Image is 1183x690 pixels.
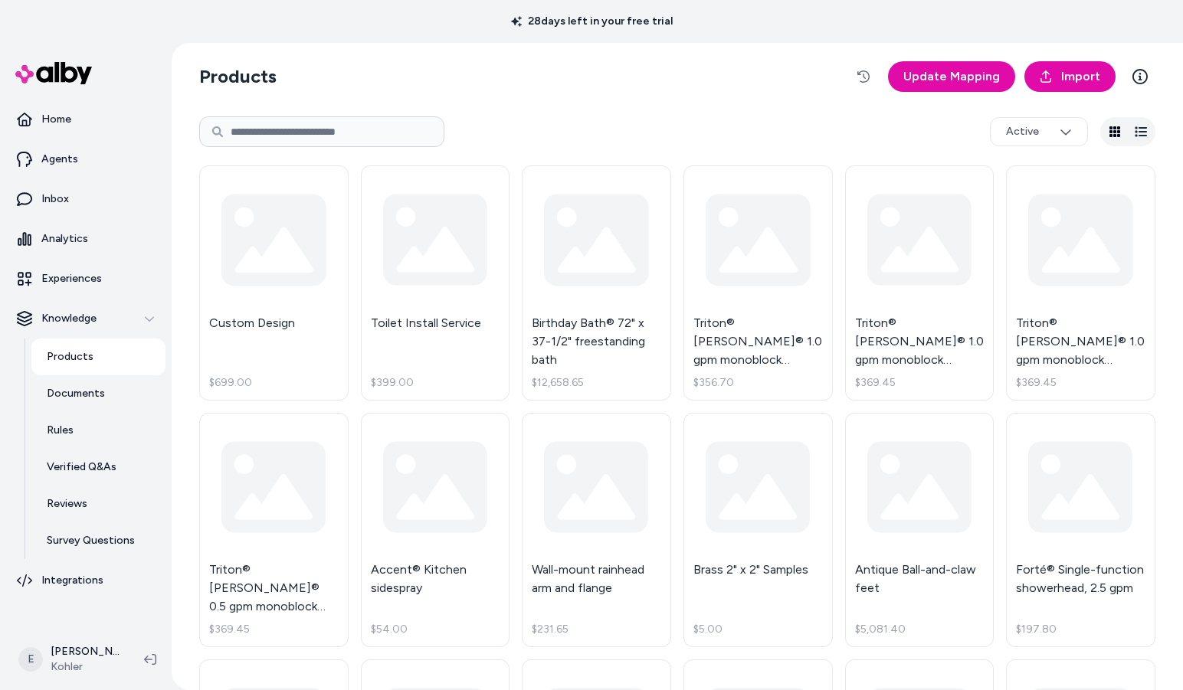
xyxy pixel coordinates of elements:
[41,191,69,207] p: Inbox
[9,635,132,684] button: E[PERSON_NAME]Kohler
[845,165,995,401] a: Triton® [PERSON_NAME]® 1.0 gpm monoblock gooseneck bathroom sink faucet with aerated flow and wri...
[51,659,120,675] span: Kohler
[522,413,671,648] a: Wall-mount rainhead arm and flange$231.65
[6,101,165,138] a: Home
[47,496,87,512] p: Reviews
[41,311,97,326] p: Knowledge
[47,349,93,365] p: Products
[361,413,510,648] a: Accent® Kitchen sidespray$54.00
[502,14,682,29] p: 28 days left in your free trial
[6,181,165,217] a: Inbox
[47,533,135,548] p: Survey Questions
[47,386,105,401] p: Documents
[31,412,165,449] a: Rules
[199,165,349,401] a: Custom Design$699.00
[31,522,165,559] a: Survey Questions
[31,375,165,412] a: Documents
[199,413,349,648] a: Triton® [PERSON_NAME]® 0.5 gpm monoblock gooseneck bathroom sink faucet with laminar flow and wri...
[199,64,277,89] h2: Products
[47,423,74,438] p: Rules
[683,413,833,648] a: Brass 2" x 2" Samples$5.00
[990,117,1088,146] button: Active
[15,62,92,84] img: alby Logo
[903,67,1000,86] span: Update Mapping
[31,486,165,522] a: Reviews
[41,231,88,247] p: Analytics
[6,141,165,178] a: Agents
[1006,413,1155,648] a: Forté® Single-function showerhead, 2.5 gpm$197.80
[888,61,1015,92] a: Update Mapping
[31,449,165,486] a: Verified Q&As
[41,152,78,167] p: Agents
[41,573,103,588] p: Integrations
[6,260,165,297] a: Experiences
[1006,165,1155,401] a: Triton® [PERSON_NAME]® 1.0 gpm monoblock gooseneck bathroom sink faucet with laminar flow and wri...
[522,165,671,401] a: Birthday Bath® 72" x 37-1/2" freestanding bath$12,658.65
[1024,61,1116,92] a: Import
[1061,67,1100,86] span: Import
[41,112,71,127] p: Home
[6,562,165,599] a: Integrations
[18,647,43,672] span: E
[361,165,510,401] a: Toilet Install Service$399.00
[47,459,116,475] p: Verified Q&As
[6,300,165,337] button: Knowledge
[6,221,165,257] a: Analytics
[31,338,165,375] a: Products
[845,413,995,648] a: Antique Ball-and-claw feet$5,081.40
[41,271,102,286] p: Experiences
[51,644,120,659] p: [PERSON_NAME]
[683,165,833,401] a: Triton® [PERSON_NAME]® 1.0 gpm monoblock gooseneck bathroom sink faucet with aerated flow and lev...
